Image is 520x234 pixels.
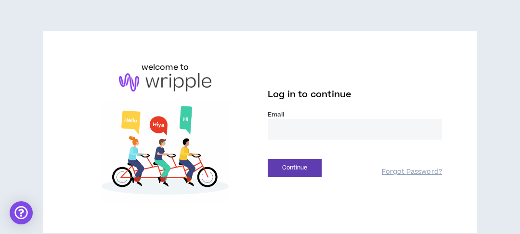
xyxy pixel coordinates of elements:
div: Open Intercom Messenger [10,201,33,224]
a: Forgot Password? [382,168,442,177]
span: Log in to continue [268,89,351,101]
label: Email [268,110,442,119]
button: Continue [268,159,322,177]
img: logo-brand.png [119,73,211,91]
h6: welcome to [142,62,189,73]
img: Welcome to Wripple [78,101,252,203]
